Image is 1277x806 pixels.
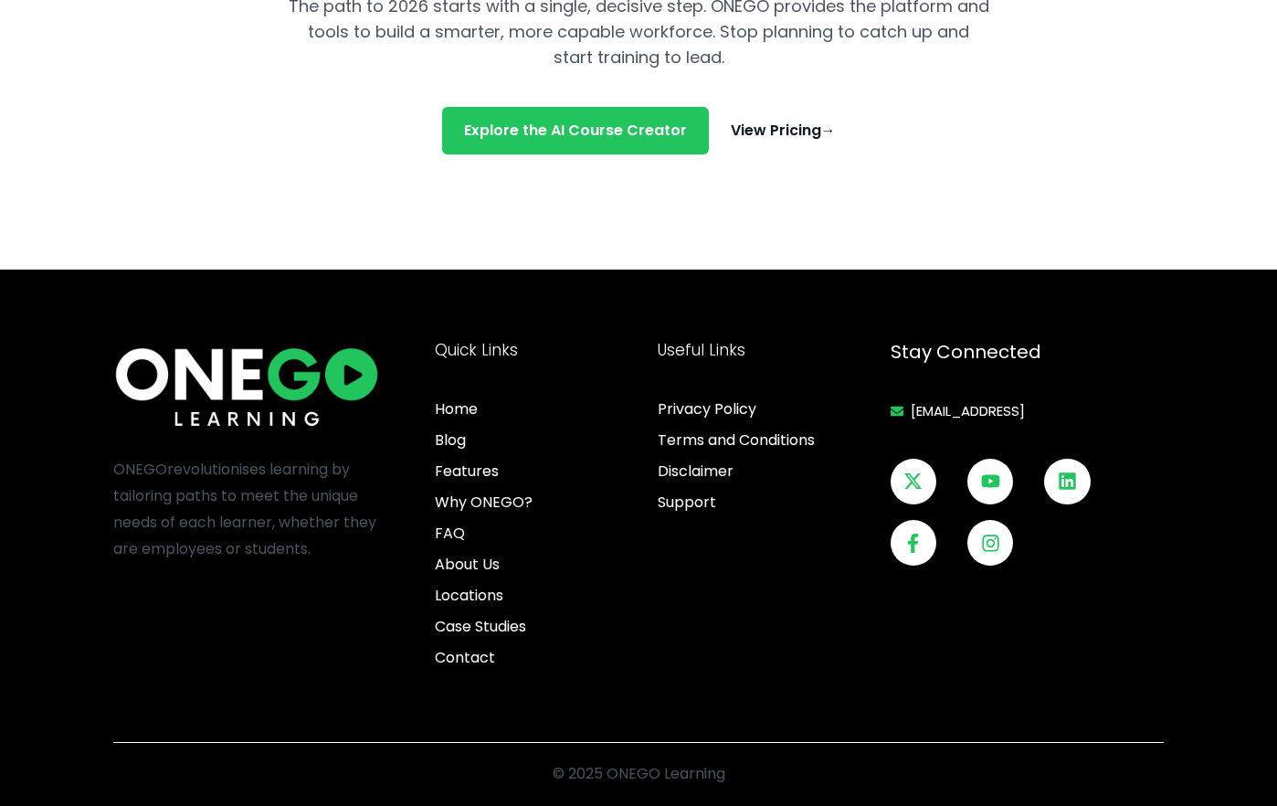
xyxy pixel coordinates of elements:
a: [EMAIL_ADDRESS] [891,401,1164,422]
a: Privacy Policy [658,398,881,420]
span: [EMAIL_ADDRESS] [906,401,1025,422]
span: Terms and Conditions [658,430,815,451]
img: ONE360 AI Corporate Learning [113,343,381,430]
h4: Stay Connected [891,343,1164,361]
a: Case Studies [435,616,649,638]
h4: Useful Links [658,343,881,358]
p: © 2025 ONEGO Learning [113,761,1164,788]
a: Contact [435,647,649,669]
span: Disclaimer [658,461,733,483]
span: Privacy Policy [658,398,756,420]
span: → [821,120,836,141]
a: Explore the AI Course Creator [442,107,709,154]
span: Case Studies [435,616,526,638]
span: About Us [435,554,500,576]
h4: Quick Links [435,343,649,358]
a: Locations [435,585,649,607]
a: About Us [435,554,649,576]
a: Disclaimer [658,461,881,483]
span: Locations [435,585,503,607]
a: Terms and Conditions [658,430,881,451]
span: Support [658,492,716,514]
a: Features [435,461,649,483]
span: Why ONEGO? [435,492,533,514]
span: revolutionises learning by tailoring paths to meet the unique needs of each learner, whether they... [113,459,376,558]
a: Why ONEGO? [435,492,649,514]
a: Home [435,398,649,420]
a: View Pricing [731,120,836,142]
a: Support [658,492,881,514]
span: Blog [435,430,466,451]
span: FAQ [435,523,465,545]
a: Blog [435,430,649,451]
a: FAQ [435,523,649,545]
span: Features [435,461,499,483]
span: ONEGO [113,459,167,480]
span: Contact [435,647,495,669]
span: Home [435,398,478,420]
